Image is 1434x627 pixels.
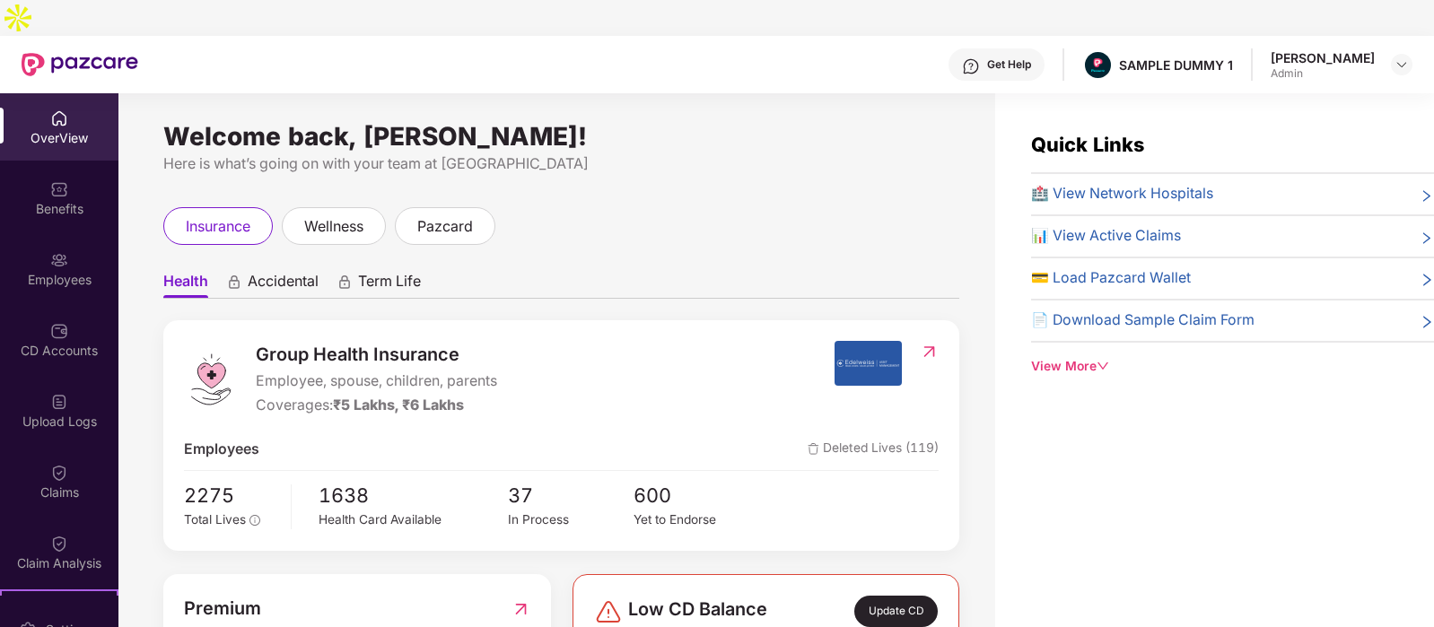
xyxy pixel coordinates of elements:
img: svg+xml;base64,PHN2ZyBpZD0iQ0RfQWNjb3VudHMiIGRhdGEtbmFtZT0iQ0QgQWNjb3VudHMiIHhtbG5zPSJodHRwOi8vd3... [50,322,68,340]
img: svg+xml;base64,PHN2ZyBpZD0iVXBsb2FkX0xvZ3MiIGRhdGEtbmFtZT0iVXBsb2FkIExvZ3MiIHhtbG5zPSJodHRwOi8vd3... [50,393,68,411]
span: info-circle [249,515,260,526]
span: 🏥 View Network Hospitals [1031,183,1213,205]
span: 600 [634,480,759,510]
div: animation [337,274,353,290]
div: In Process [508,510,634,530]
div: View More [1031,357,1434,377]
span: down [1097,360,1109,372]
span: 37 [508,480,634,510]
div: Get Help [987,57,1031,72]
img: svg+xml;base64,PHN2ZyBpZD0iRGFuZ2VyLTMyeDMyIiB4bWxucz0iaHR0cDovL3d3dy53My5vcmcvMjAwMC9zdmciIHdpZH... [594,597,623,626]
img: insurerIcon [835,341,902,386]
span: Employee, spouse, children, parents [256,370,497,393]
img: deleteIcon [808,443,819,455]
span: right [1420,187,1434,205]
img: svg+xml;base64,PHN2ZyBpZD0iRHJvcGRvd24tMzJ4MzIiIHhtbG5zPSJodHRwOi8vd3d3LnczLm9yZy8yMDAwL3N2ZyIgd2... [1395,57,1409,72]
span: Low CD Balance [628,596,767,626]
span: Employees [184,439,259,461]
div: Here is what’s going on with your team at [GEOGRAPHIC_DATA] [163,152,959,175]
span: Group Health Insurance [256,341,497,369]
img: Pazcare_Alternative_logo-01-01.png [1085,52,1111,78]
div: Coverages: [256,395,497,417]
div: [PERSON_NAME] [1271,49,1375,66]
img: logo [184,353,238,406]
span: Deleted Lives (119) [808,439,939,461]
span: Term Life [358,272,421,298]
span: right [1420,229,1434,248]
div: Welcome back, [PERSON_NAME]! [163,129,959,144]
img: svg+xml;base64,PHN2ZyBpZD0iQmVuZWZpdHMiIHhtbG5zPSJodHRwOi8vd3d3LnczLm9yZy8yMDAwL3N2ZyIgd2lkdGg9Ij... [50,180,68,198]
img: svg+xml;base64,PHN2ZyBpZD0iQ2xhaW0iIHhtbG5zPSJodHRwOi8vd3d3LnczLm9yZy8yMDAwL3N2ZyIgd2lkdGg9IjIwIi... [50,464,68,482]
img: RedirectIcon [920,343,939,361]
span: Premium [184,595,261,623]
span: ₹5 Lakhs, ₹6 Lakhs [333,396,464,414]
div: Yet to Endorse [634,510,759,530]
span: 💳 Load Pazcard Wallet [1031,267,1191,290]
span: 2275 [184,480,278,510]
img: svg+xml;base64,PHN2ZyBpZD0iSGVscC0zMngzMiIgeG1sbnM9Imh0dHA6Ly93d3cudzMub3JnLzIwMDAvc3ZnIiB3aWR0aD... [962,57,980,75]
img: RedirectIcon [512,595,530,623]
span: 📄 Download Sample Claim Form [1031,309,1255,332]
div: animation [226,274,242,290]
span: pazcard [417,215,473,238]
span: Health [163,272,208,298]
img: svg+xml;base64,PHN2ZyBpZD0iRW1wbG95ZWVzIiB4bWxucz0iaHR0cDovL3d3dy53My5vcmcvMjAwMC9zdmciIHdpZHRoPS... [50,251,68,269]
div: Update CD [854,596,938,626]
div: Health Card Available [319,510,507,530]
div: Admin [1271,66,1375,81]
img: svg+xml;base64,PHN2ZyBpZD0iSG9tZSIgeG1sbnM9Imh0dHA6Ly93d3cudzMub3JnLzIwMDAvc3ZnIiB3aWR0aD0iMjAiIG... [50,109,68,127]
span: wellness [304,215,363,238]
span: insurance [186,215,250,238]
span: Total Lives [184,512,246,527]
span: right [1420,313,1434,332]
div: SAMPLE DUMMY 1 [1119,57,1233,74]
img: New Pazcare Logo [22,53,138,76]
span: Quick Links [1031,133,1144,156]
span: Accidental [248,272,319,298]
span: right [1420,271,1434,290]
img: svg+xml;base64,PHN2ZyBpZD0iQ2xhaW0iIHhtbG5zPSJodHRwOi8vd3d3LnczLm9yZy8yMDAwL3N2ZyIgd2lkdGg9IjIwIi... [50,535,68,553]
span: 1638 [319,480,507,510]
span: 📊 View Active Claims [1031,225,1181,248]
